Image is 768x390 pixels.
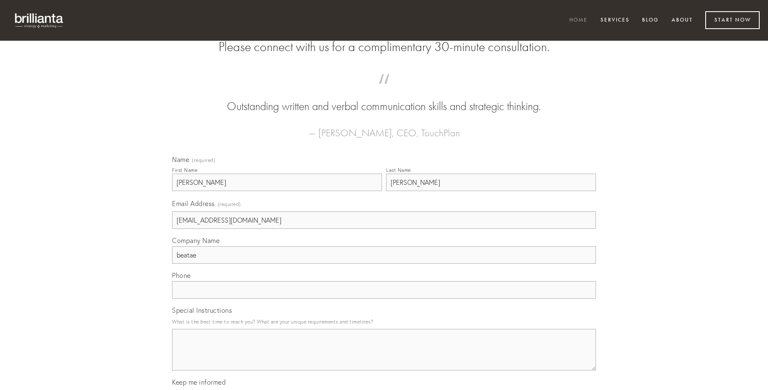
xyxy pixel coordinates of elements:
[386,167,411,173] div: Last Name
[172,155,189,164] span: Name
[705,11,760,29] a: Start Now
[185,115,583,141] figcaption: — [PERSON_NAME], CEO, TouchPlan
[637,14,664,27] a: Blog
[172,39,596,55] h2: Please connect with us for a complimentary 30-minute consultation.
[172,271,191,280] span: Phone
[595,14,635,27] a: Services
[185,82,583,115] blockquote: Outstanding written and verbal communication skills and strategic thinking.
[172,378,226,386] span: Keep me informed
[666,14,698,27] a: About
[172,167,197,173] div: First Name
[8,8,71,32] img: brillianta - research, strategy, marketing
[172,316,596,327] p: What is the best time to reach you? What are your unique requirements and timelines?
[185,82,583,98] span: “
[172,306,232,314] span: Special Instructions
[172,236,219,245] span: Company Name
[172,199,215,208] span: Email Address
[564,14,593,27] a: Home
[218,199,241,210] span: (required)
[192,158,215,163] span: (required)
